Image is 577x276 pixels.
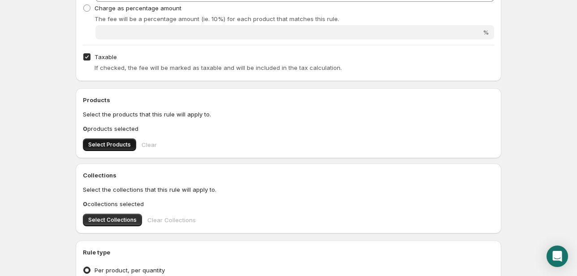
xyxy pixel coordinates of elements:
[83,171,494,180] h2: Collections
[88,141,131,148] span: Select Products
[83,138,136,151] button: Select Products
[95,14,494,23] p: The fee will be a percentage amount (ie. 10%) for each product that matches this rule.
[83,124,494,133] p: products selected
[547,246,568,267] div: Open Intercom Messenger
[83,214,142,226] button: Select Collections
[83,125,87,132] b: 0
[83,110,494,119] p: Select the products that this rule will apply to.
[83,185,494,194] p: Select the collections that this rule will apply to.
[95,4,181,12] span: Charge as percentage amount
[83,199,494,208] p: collections selected
[83,248,494,257] h2: Rule type
[95,64,342,71] span: If checked, the fee will be marked as taxable and will be included in the tax calculation.
[83,200,87,207] b: 0
[83,95,494,104] h2: Products
[95,267,165,274] span: Per product, per quantity
[88,216,137,224] span: Select Collections
[483,29,489,36] span: %
[95,53,117,60] span: Taxable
